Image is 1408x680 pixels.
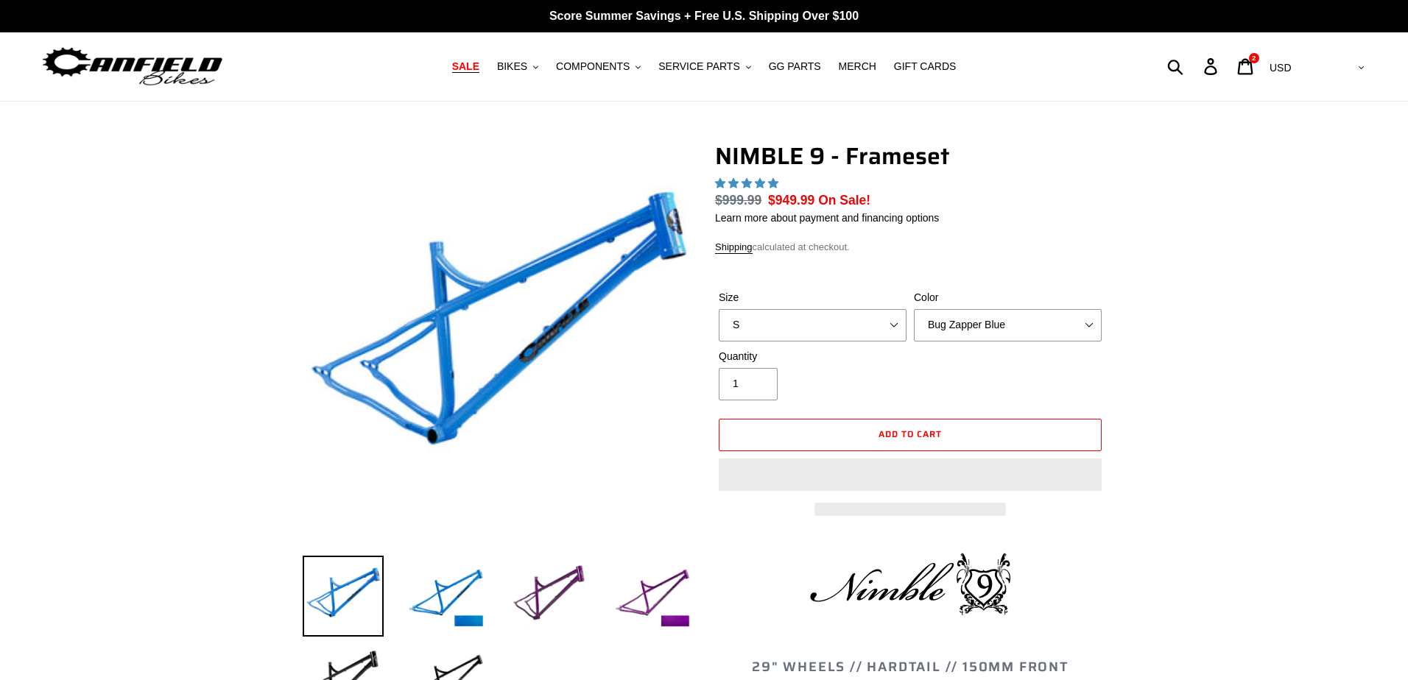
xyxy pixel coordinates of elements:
span: $949.99 [768,193,814,208]
label: Size [719,290,907,305]
a: SALE [445,57,487,77]
span: GG PARTS [769,60,821,73]
button: COMPONENTS [549,57,648,77]
span: MERCH [839,60,876,73]
h1: NIMBLE 9 - Frameset [715,142,1105,170]
span: SALE [452,60,479,73]
img: Load image into Gallery viewer, NIMBLE 9 - Frameset [303,556,384,637]
button: SERVICE PARTS [651,57,758,77]
span: GIFT CARDS [894,60,957,73]
input: Search [1175,50,1213,82]
label: Color [914,290,1102,305]
span: 4.89 stars [715,177,781,189]
span: 29" WHEELS // HARDTAIL // 150MM FRONT [752,656,1069,677]
img: Load image into Gallery viewer, NIMBLE 9 - Frameset [612,556,693,637]
span: On Sale! [818,191,870,210]
a: GG PARTS [761,57,828,77]
span: COMPONENTS [556,60,630,73]
img: Load image into Gallery viewer, NIMBLE 9 - Frameset [406,556,487,637]
img: Canfield Bikes [41,43,225,90]
span: Add to cart [879,427,942,441]
span: 2 [1252,54,1256,62]
div: calculated at checkout. [715,240,1105,255]
a: GIFT CARDS [887,57,964,77]
a: Shipping [715,241,753,254]
span: SERVICE PARTS [658,60,739,73]
s: $999.99 [715,193,761,208]
img: NIMBLE 9 - Frameset [306,145,690,529]
a: 2 [1229,51,1264,82]
label: Quantity [719,349,907,364]
button: BIKES [490,57,546,77]
span: BIKES [497,60,527,73]
img: Load image into Gallery viewer, NIMBLE 9 - Frameset [509,556,590,637]
a: Learn more about payment and financing options [715,212,939,224]
a: MERCH [831,57,884,77]
button: Add to cart [719,419,1102,451]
